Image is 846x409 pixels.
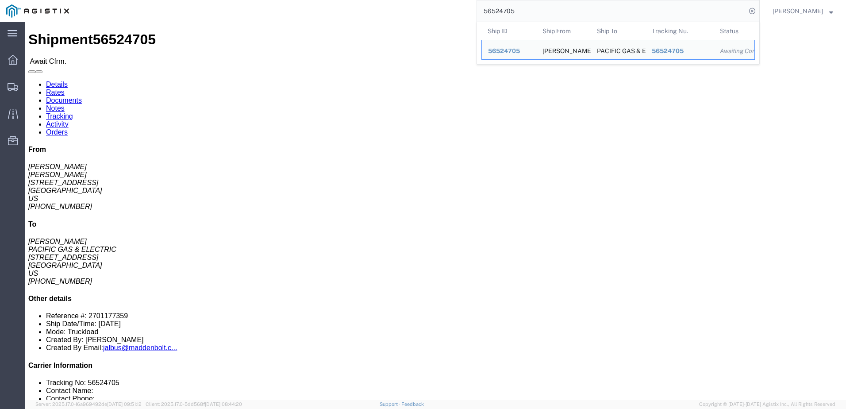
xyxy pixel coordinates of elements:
[481,22,536,40] th: Ship ID
[536,22,591,40] th: Ship From
[542,40,585,59] div: MADDEN BOLT
[720,46,748,56] div: Awaiting Confirmation
[35,401,142,407] span: Server: 2025.17.0-16a969492de
[699,401,835,408] span: Copyright © [DATE]-[DATE] Agistix Inc., All Rights Reserved
[380,401,402,407] a: Support
[401,401,424,407] a: Feedback
[652,47,684,54] span: 56524705
[481,22,759,64] table: Search Results
[646,22,714,40] th: Tracking Nu.
[146,401,242,407] span: Client: 2025.17.0-5dd568f
[714,22,755,40] th: Status
[652,46,708,56] div: 56524705
[591,22,646,40] th: Ship To
[597,40,639,59] div: PACIFIC GAS & ELECTRIC
[6,4,69,18] img: logo
[477,0,746,22] input: Search for shipment number, reference number
[25,22,846,400] iframe: FS Legacy Container
[488,47,520,54] span: 56524705
[772,6,834,16] button: [PERSON_NAME]
[107,401,142,407] span: [DATE] 09:51:12
[488,46,530,56] div: 56524705
[205,401,242,407] span: [DATE] 08:44:20
[773,6,823,16] span: Justin Chao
